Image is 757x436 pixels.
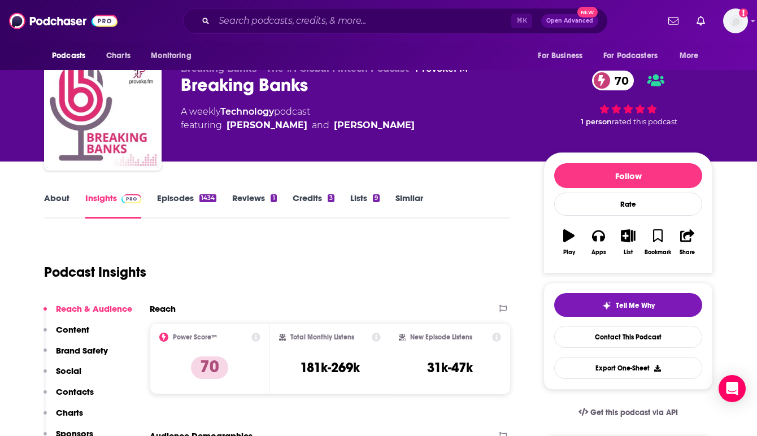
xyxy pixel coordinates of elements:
[612,117,677,126] span: rated this podcast
[603,48,658,64] span: For Podcasters
[44,264,146,281] h1: Podcast Insights
[373,194,380,202] div: 9
[143,45,206,67] button: open menu
[44,193,69,219] a: About
[99,45,137,67] a: Charts
[56,324,89,335] p: Content
[543,63,713,133] div: 70 1 personrated this podcast
[312,119,329,132] span: and
[645,249,671,256] div: Bookmark
[680,48,699,64] span: More
[603,71,634,90] span: 70
[643,222,672,263] button: Bookmark
[584,222,613,263] button: Apps
[106,48,130,64] span: Charts
[290,333,354,341] h2: Total Monthly Listens
[43,324,89,345] button: Content
[44,45,100,67] button: open menu
[56,345,108,356] p: Brand Safety
[150,303,176,314] h2: Reach
[719,375,746,402] div: Open Intercom Messenger
[723,8,748,33] img: User Profile
[199,194,216,202] div: 1434
[181,119,415,132] span: featuring
[554,326,702,348] a: Contact This Podcast
[181,105,415,132] div: A weekly podcast
[293,193,334,219] a: Credits3
[46,55,159,168] img: Breaking Banks
[592,71,634,90] a: 70
[271,194,276,202] div: 1
[624,249,633,256] div: List
[395,193,423,219] a: Similar
[173,333,217,341] h2: Power Score™
[672,45,713,67] button: open menu
[151,48,191,64] span: Monitoring
[220,106,274,117] a: Technology
[723,8,748,33] span: Logged in as HughE
[43,386,94,407] button: Contacts
[334,119,415,132] a: JP Nicols
[183,8,608,34] div: Search podcasts, credits, & more...
[591,249,606,256] div: Apps
[554,222,584,263] button: Play
[554,163,702,188] button: Follow
[673,222,702,263] button: Share
[563,249,575,256] div: Play
[56,407,83,418] p: Charts
[214,12,511,30] input: Search podcasts, credits, & more...
[554,357,702,379] button: Export One-Sheet
[300,359,360,376] h3: 181k-269k
[232,193,276,219] a: Reviews1
[577,7,598,18] span: New
[554,293,702,317] button: tell me why sparkleTell Me Why
[739,8,748,18] svg: Add a profile image
[227,119,307,132] a: Brett King
[554,193,702,216] div: Rate
[614,222,643,263] button: List
[538,48,582,64] span: For Business
[427,359,473,376] h3: 31k-47k
[581,117,612,126] span: 1 person
[9,10,118,32] img: Podchaser - Follow, Share and Rate Podcasts
[664,11,683,30] a: Show notifications dropdown
[43,303,132,324] button: Reach & Audience
[56,365,81,376] p: Social
[191,356,228,379] p: 70
[410,333,472,341] h2: New Episode Listens
[590,408,678,417] span: Get this podcast via API
[541,14,598,28] button: Open AdvancedNew
[596,45,674,67] button: open menu
[85,193,141,219] a: InsightsPodchaser Pro
[328,194,334,202] div: 3
[43,407,83,428] button: Charts
[43,345,108,366] button: Brand Safety
[52,48,85,64] span: Podcasts
[43,365,81,386] button: Social
[56,303,132,314] p: Reach & Audience
[56,386,94,397] p: Contacts
[530,45,597,67] button: open menu
[723,8,748,33] button: Show profile menu
[157,193,216,219] a: Episodes1434
[569,399,687,426] a: Get this podcast via API
[680,249,695,256] div: Share
[616,301,655,310] span: Tell Me Why
[350,193,380,219] a: Lists9
[692,11,710,30] a: Show notifications dropdown
[546,18,593,24] span: Open Advanced
[121,194,141,203] img: Podchaser Pro
[602,301,611,310] img: tell me why sparkle
[511,14,532,28] span: ⌘ K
